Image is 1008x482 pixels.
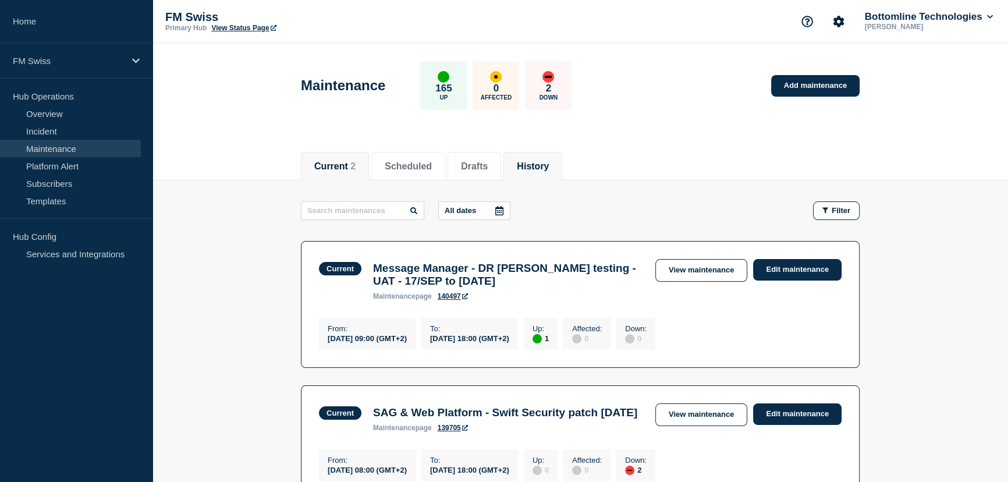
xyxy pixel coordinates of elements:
span: 2 [350,161,356,171]
p: 165 [435,83,452,94]
p: Up [439,94,448,101]
button: All dates [438,201,510,220]
div: disabled [625,334,634,343]
div: 1 [533,333,549,343]
div: down [542,71,554,83]
p: page [373,292,432,300]
div: [DATE] 08:00 (GMT+2) [328,465,407,474]
h3: Message Manager - DR [PERSON_NAME] testing - UAT - 17/SEP to [DATE] [373,262,644,288]
button: History [517,161,549,172]
div: disabled [572,334,581,343]
h3: SAG & Web Platform - Swift Security patch [DATE] [373,406,637,419]
div: 0 [572,333,602,343]
div: up [533,334,542,343]
p: page [373,424,432,432]
a: 139705 [438,424,468,432]
p: FM Swiss [13,56,125,66]
p: To : [430,324,509,333]
button: Drafts [461,161,488,172]
a: View Status Page [211,24,276,32]
h1: Maintenance [301,77,385,94]
div: disabled [533,466,542,475]
p: Affected [481,94,512,101]
button: Filter [813,201,860,220]
p: 2 [546,83,551,94]
button: Bottomline Technologies [863,11,995,23]
a: 140497 [438,292,468,300]
p: Affected : [572,324,602,333]
p: Down [540,94,558,101]
div: down [625,466,634,475]
a: View maintenance [655,403,747,426]
div: affected [490,71,502,83]
p: FM Swiss [165,10,398,24]
div: 0 [625,333,647,343]
p: [PERSON_NAME] [863,23,984,31]
p: Up : [533,456,549,465]
div: 0 [533,465,549,475]
p: From : [328,456,407,465]
p: 0 [494,83,499,94]
div: 2 [625,465,647,475]
p: Down : [625,456,647,465]
p: To : [430,456,509,465]
span: maintenance [373,292,416,300]
button: Current 2 [314,161,356,172]
div: Current [326,264,354,273]
a: Edit maintenance [753,259,842,281]
div: [DATE] 18:00 (GMT+2) [430,333,509,343]
p: All dates [445,206,476,215]
button: Support [795,9,819,34]
p: Down : [625,324,647,333]
p: Primary Hub [165,24,207,32]
span: Filter [832,206,850,215]
div: [DATE] 09:00 (GMT+2) [328,333,407,343]
a: Edit maintenance [753,403,842,425]
div: Current [326,409,354,417]
input: Search maintenances [301,201,424,220]
p: Affected : [572,456,602,465]
button: Account settings [826,9,851,34]
div: up [438,71,449,83]
p: From : [328,324,407,333]
div: disabled [572,466,581,475]
button: Scheduled [385,161,432,172]
span: maintenance [373,424,416,432]
div: [DATE] 18:00 (GMT+2) [430,465,509,474]
a: Add maintenance [771,75,860,97]
div: 0 [572,465,602,475]
p: Up : [533,324,549,333]
a: View maintenance [655,259,747,282]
